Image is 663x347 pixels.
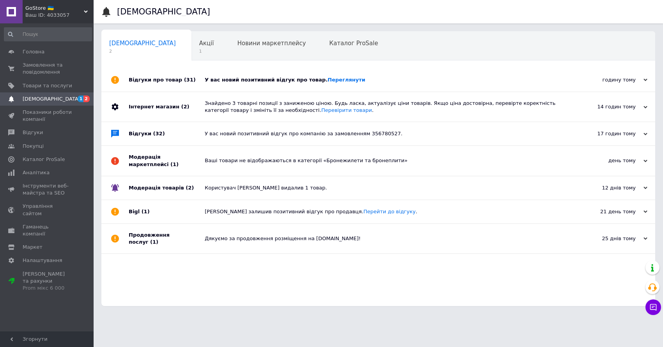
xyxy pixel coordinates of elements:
span: (32) [153,131,165,136]
span: [PERSON_NAME] та рахунки [23,271,72,292]
span: Маркет [23,244,43,251]
a: Перейти до відгуку [363,209,416,214]
div: 14 годин тому [569,103,647,110]
span: 1 [78,96,84,102]
button: Чат з покупцем [645,299,661,315]
div: Prom мікс 6 000 [23,285,72,292]
span: Налаштування [23,257,62,264]
span: [DEMOGRAPHIC_DATA] [109,40,176,47]
h1: [DEMOGRAPHIC_DATA] [117,7,210,16]
span: Інструменти веб-майстра та SEO [23,182,72,197]
div: У вас новий позитивний відгук про компанію за замовленням 356780527. [205,130,569,137]
div: 21 день тому [569,208,647,215]
a: Перевірити товари [321,107,372,113]
span: Каталог ProSale [23,156,65,163]
div: Знайдено 3 товарні позиції з заниженою ціною. Будь ласка, актуалізує ціни товарів. Якщо ціна дост... [205,100,569,114]
span: Замовлення та повідомлення [23,62,72,76]
span: Гаманець компанії [23,223,72,237]
div: У вас новий позитивний відгук про товар. [205,76,569,83]
span: (1) [170,161,179,167]
div: Відгуки про товар [129,68,205,92]
div: Ваші товари не відображаються в категорії «Бронежилети та бронеплити» [205,157,569,164]
div: 17 годин тому [569,130,647,137]
span: (31) [184,77,196,83]
span: Показники роботи компанії [23,109,72,123]
span: Покупці [23,143,44,150]
div: Ваш ID: 4033057 [25,12,94,19]
div: Модерація маркетплейсі [129,146,205,175]
span: Відгуки [23,129,43,136]
span: 2 [109,48,176,54]
div: Користувач [PERSON_NAME] видалив 1 товар. [205,184,569,191]
span: (2) [186,185,194,191]
span: (1) [150,239,158,245]
span: Новини маркетплейсу [237,40,306,47]
div: 12 днів тому [569,184,647,191]
span: (1) [142,209,150,214]
div: Bigl [129,200,205,223]
div: Інтернет магазин [129,92,205,122]
span: GoStore 🇺🇦 [25,5,84,12]
span: 1 [199,48,214,54]
div: Дякуємо за продовження розміщення на [DOMAIN_NAME]! [205,235,569,242]
input: Пошук [4,27,92,41]
div: Відгуки [129,122,205,145]
a: Переглянути [328,77,365,83]
div: Модерація товарів [129,176,205,200]
span: (2) [181,104,189,110]
span: Управління сайтом [23,203,72,217]
div: день тому [569,157,647,164]
span: Акції [199,40,214,47]
div: 25 днів тому [569,235,647,242]
div: [PERSON_NAME] залишив позитивний відгук про продавця. . [205,208,569,215]
span: Головна [23,48,44,55]
span: 2 [83,96,90,102]
span: Товари та послуги [23,82,72,89]
div: годину тому [569,76,647,83]
span: Аналітика [23,169,50,176]
span: Каталог ProSale [329,40,378,47]
span: [DEMOGRAPHIC_DATA] [23,96,80,103]
div: Продовження послуг [129,224,205,253]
